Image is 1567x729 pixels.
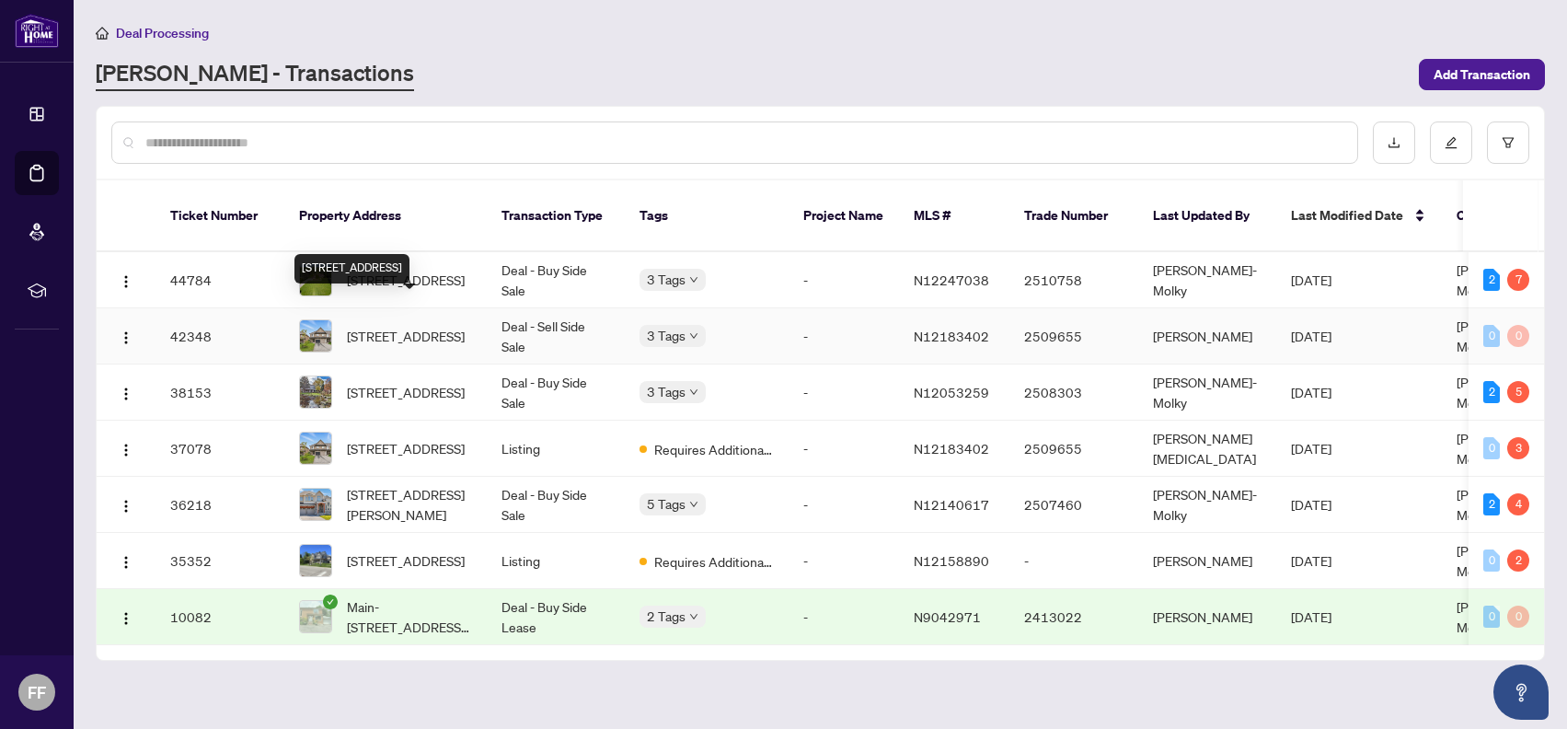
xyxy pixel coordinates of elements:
span: [STREET_ADDRESS] [347,382,465,402]
img: thumbnail-img [300,489,331,520]
span: [PERSON_NAME]-Molky [1457,542,1561,579]
span: down [689,612,698,621]
span: [PERSON_NAME]-Molky [1457,261,1561,298]
span: N12158890 [914,552,989,569]
span: [STREET_ADDRESS] [347,326,465,346]
th: Trade Number [1009,180,1138,252]
span: N12140617 [914,496,989,513]
span: filter [1502,136,1515,149]
span: [STREET_ADDRESS] [347,550,465,571]
span: Last Modified Date [1291,205,1403,226]
img: Logo [119,499,133,514]
img: Logo [119,611,133,626]
img: Logo [119,330,133,345]
div: 0 [1483,606,1500,628]
span: check-circle [323,595,338,609]
span: FF [28,679,46,705]
div: [STREET_ADDRESS] [294,254,409,283]
td: - [789,589,899,645]
img: Logo [119,274,133,289]
td: - [789,364,899,421]
th: MLS # [899,180,1009,252]
th: Tags [625,180,789,252]
span: down [689,388,698,397]
span: [PERSON_NAME]-Molky [1457,486,1561,523]
th: Last Updated By [1138,180,1276,252]
td: - [789,533,899,589]
span: Main-[STREET_ADDRESS][PERSON_NAME][PERSON_NAME][PERSON_NAME] [347,596,472,637]
button: Add Transaction [1419,59,1545,90]
span: 2 Tags [647,606,686,627]
span: [DATE] [1291,496,1331,513]
td: 2413022 [1009,589,1138,645]
div: 0 [1483,325,1500,347]
span: [DATE] [1291,552,1331,569]
span: 3 Tags [647,269,686,290]
span: [DATE] [1291,440,1331,457]
td: - [789,308,899,364]
th: Created By [1442,180,1552,252]
img: thumbnail-img [300,433,331,464]
div: 5 [1507,381,1529,403]
img: Logo [119,555,133,570]
span: down [689,275,698,284]
img: Logo [119,387,133,401]
td: - [789,421,899,477]
span: [STREET_ADDRESS][PERSON_NAME] [347,484,472,525]
td: Deal - Buy Side Sale [487,252,625,308]
img: thumbnail-img [300,376,331,408]
span: [DATE] [1291,272,1331,288]
td: 2510758 [1009,252,1138,308]
span: N12183402 [914,440,989,457]
td: [PERSON_NAME] [1138,533,1276,589]
td: [PERSON_NAME][MEDICAL_DATA] [1138,421,1276,477]
button: Logo [111,265,141,295]
td: 37078 [156,421,284,477]
td: 2507460 [1009,477,1138,533]
span: 5 Tags [647,493,686,515]
td: - [789,477,899,533]
span: [DATE] [1291,384,1331,400]
span: 3 Tags [647,325,686,346]
div: 0 [1483,550,1500,572]
span: Add Transaction [1434,60,1530,89]
button: filter [1487,121,1529,164]
td: 36218 [156,477,284,533]
td: 2509655 [1009,308,1138,364]
th: Project Name [789,180,899,252]
div: 4 [1507,493,1529,515]
th: Property Address [284,180,487,252]
span: [DATE] [1291,328,1331,344]
button: download [1373,121,1415,164]
span: [STREET_ADDRESS] [347,438,465,458]
td: [PERSON_NAME] [1138,589,1276,645]
td: 42348 [156,308,284,364]
button: Logo [111,546,141,575]
th: Ticket Number [156,180,284,252]
span: N12053259 [914,384,989,400]
th: Transaction Type [487,180,625,252]
td: [PERSON_NAME]-Molky [1138,364,1276,421]
td: [PERSON_NAME]-Molky [1138,477,1276,533]
td: [PERSON_NAME]-Molky [1138,252,1276,308]
span: Deal Processing [116,25,209,41]
button: Logo [111,377,141,407]
a: [PERSON_NAME] - Transactions [96,58,414,91]
td: 35352 [156,533,284,589]
span: Requires Additional Docs [654,439,774,459]
td: Deal - Sell Side Sale [487,308,625,364]
div: 2 [1483,493,1500,515]
div: 0 [1507,325,1529,347]
span: down [689,500,698,509]
img: logo [15,14,59,48]
td: - [1009,533,1138,589]
span: down [689,331,698,341]
td: 44784 [156,252,284,308]
div: 7 [1507,269,1529,291]
span: 3 Tags [647,381,686,402]
div: 2 [1483,269,1500,291]
div: 0 [1507,606,1529,628]
td: 38153 [156,364,284,421]
td: Deal - Buy Side Sale [487,477,625,533]
div: 3 [1507,437,1529,459]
